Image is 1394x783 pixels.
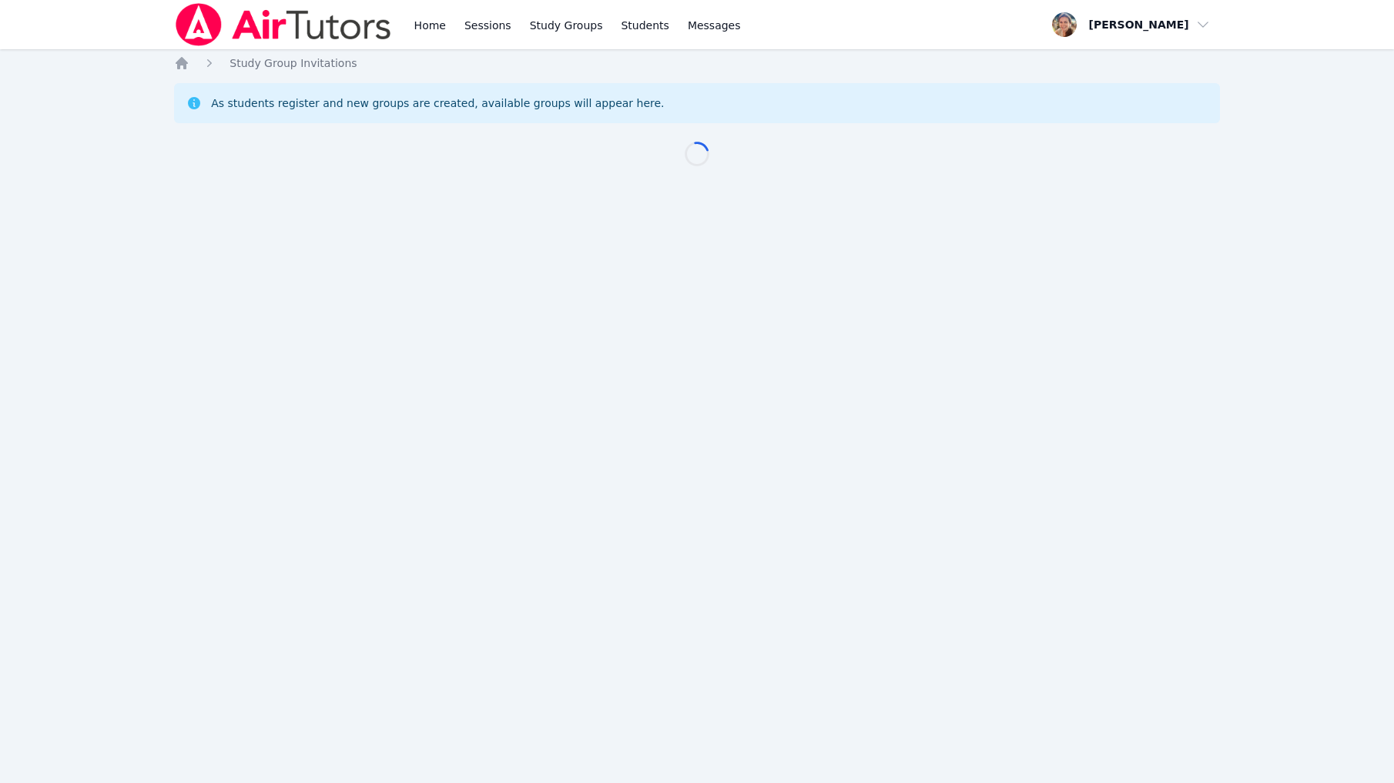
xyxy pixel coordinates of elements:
div: As students register and new groups are created, available groups will appear here. [211,95,664,111]
span: Messages [688,18,741,33]
nav: Breadcrumb [174,55,1220,71]
img: Air Tutors [174,3,392,46]
a: Study Group Invitations [230,55,357,71]
span: Study Group Invitations [230,57,357,69]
